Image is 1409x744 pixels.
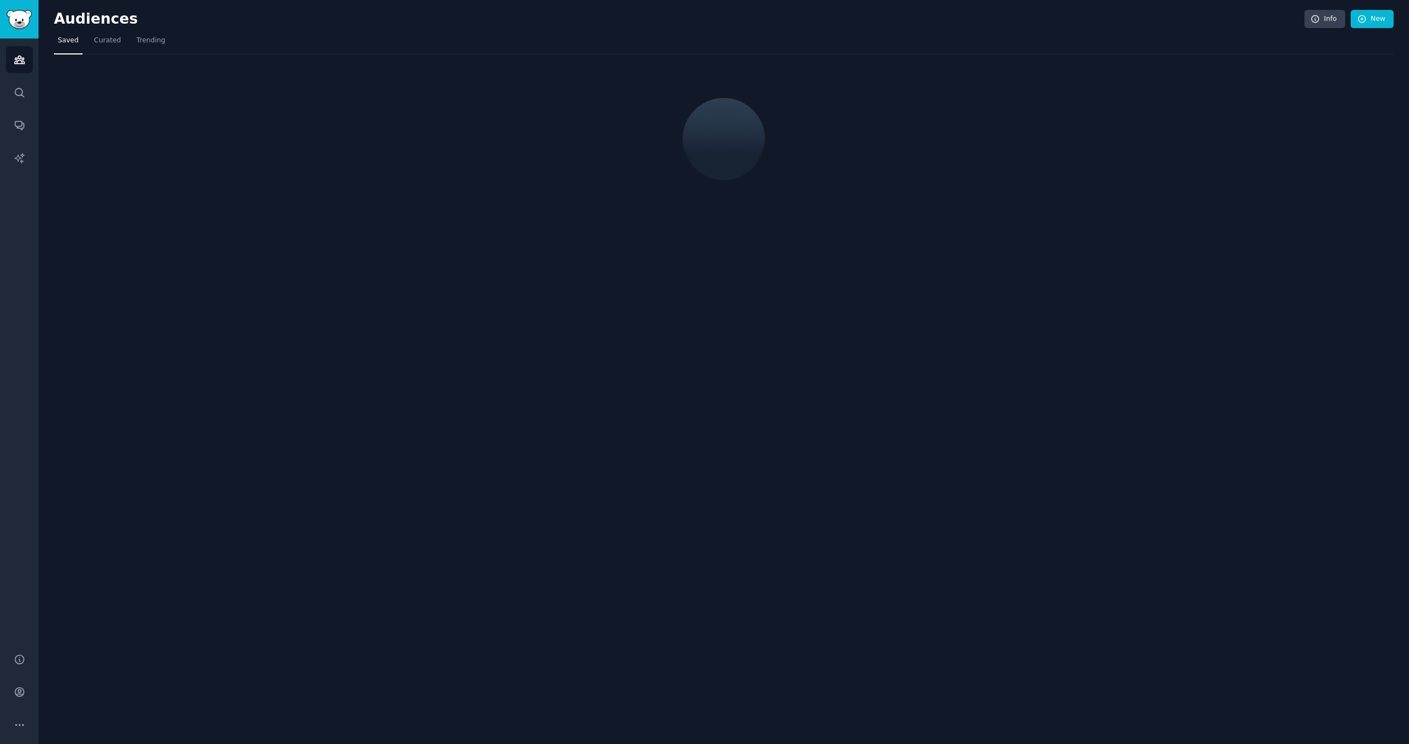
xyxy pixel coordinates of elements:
span: Trending [136,36,165,46]
a: Trending [133,32,169,54]
a: New [1351,10,1394,29]
img: GummySearch logo [7,10,32,29]
span: Curated [94,36,121,46]
span: Saved [58,36,79,46]
a: Info [1304,10,1345,29]
h2: Audiences [54,10,1304,28]
a: Saved [54,32,83,54]
a: Curated [90,32,125,54]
